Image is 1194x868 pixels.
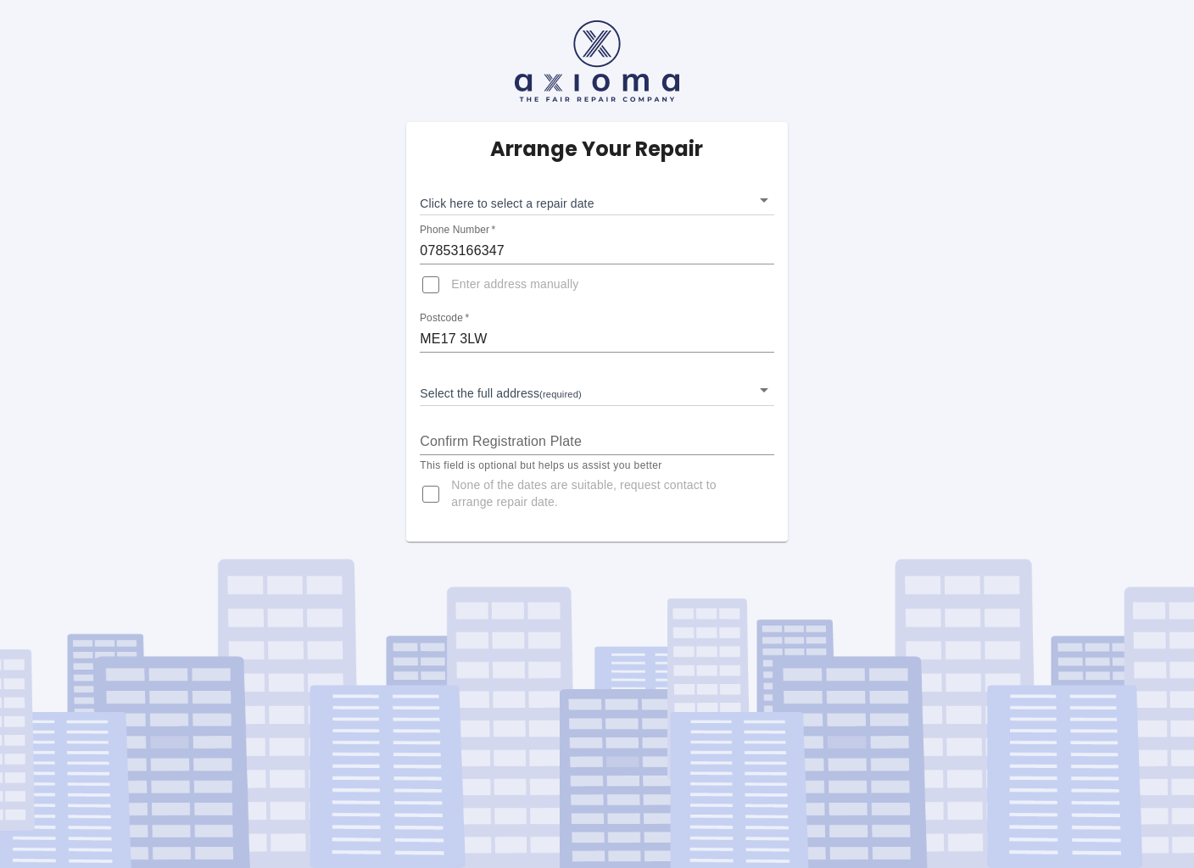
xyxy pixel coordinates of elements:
p: This field is optional but helps us assist you better [420,458,773,475]
img: axioma [515,20,679,102]
span: Enter address manually [451,276,578,293]
label: Phone Number [420,223,495,237]
span: None of the dates are suitable, request contact to arrange repair date. [451,477,760,511]
h5: Arrange Your Repair [490,136,703,163]
label: Postcode [420,311,469,325]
